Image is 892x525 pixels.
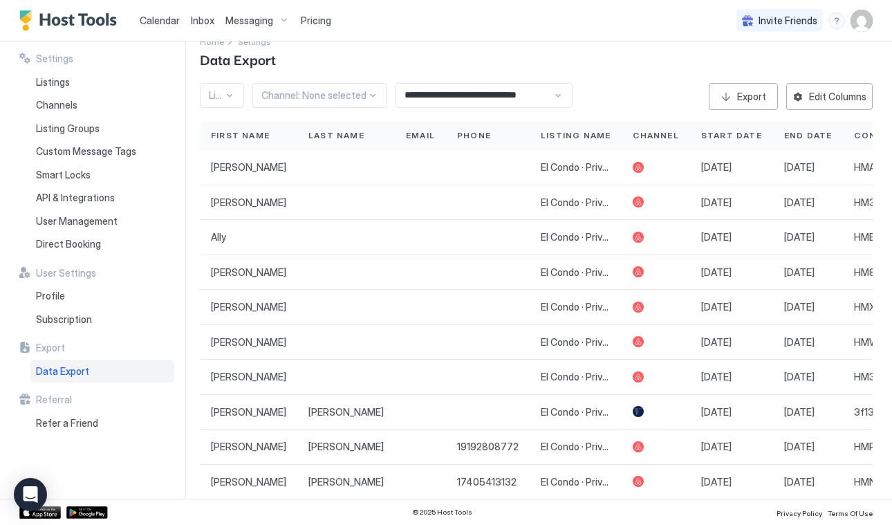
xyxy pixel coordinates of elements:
span: Start Date [701,129,762,142]
a: Direct Booking [30,232,174,256]
span: [DATE] [701,266,732,279]
span: Custom Message Tags [36,145,136,158]
button: Export [709,83,778,110]
span: [DATE] [701,476,732,488]
span: [PERSON_NAME] [308,476,384,488]
span: Settings [36,53,73,65]
span: [DATE] [784,336,815,349]
a: Privacy Policy [777,505,822,519]
a: Channels [30,93,174,117]
div: User profile [851,10,873,32]
button: Edit Columns [786,83,873,110]
a: User Management [30,210,174,233]
a: Terms Of Use [828,505,873,519]
span: API & Integrations [36,192,115,204]
span: [DATE] [701,231,732,243]
span: EI Condo · Private Balcony with Water Views - Sea La Vie! [541,231,611,243]
span: Listings [36,76,70,89]
span: [DATE] [701,441,732,453]
span: First Name [211,129,270,142]
span: Channels [36,99,77,111]
span: EI Condo · Private Balcony with Water Views - Sea La Vie! [541,266,611,279]
span: Pricing [301,15,331,27]
span: EI Condo · Private Balcony with Water Views - Sea La Vie! [541,441,611,453]
span: [DATE] [784,441,815,453]
a: Host Tools Logo [19,10,123,31]
span: [PERSON_NAME] [211,266,286,279]
span: Inbox [191,15,214,26]
span: [PERSON_NAME] [308,406,384,418]
a: Inbox [191,13,214,28]
span: EI Condo · Private Balcony with Water Views - Sea La Vie! [541,196,611,209]
span: Phone [457,129,491,142]
span: [DATE] [701,406,732,418]
span: [DATE] [784,196,815,209]
span: Messaging [225,15,273,27]
span: EI Condo · Private Balcony with Water Views - Sea La Vie! [541,371,611,383]
span: Export [36,342,65,354]
span: [DATE] [784,231,815,243]
span: [DATE] [784,371,815,383]
span: [DATE] [701,371,732,383]
a: Google Play Store [66,506,108,519]
span: [PERSON_NAME] [211,301,286,313]
span: [DATE] [701,301,732,313]
span: Profile [36,290,65,302]
a: API & Integrations [30,186,174,210]
span: Refer a Friend [36,417,98,430]
span: EI Condo · Private Balcony with Water Views - Sea La Vie! [541,301,611,313]
div: Open Intercom Messenger [14,478,47,511]
a: Profile [30,284,174,308]
span: [DATE] [784,406,815,418]
span: [PERSON_NAME] [211,336,286,349]
span: End Date [784,129,833,142]
span: 17405413132 [457,476,517,488]
span: [PERSON_NAME] [211,476,286,488]
span: EI Condo · Private Balcony with Water Views - Sea La Vie! [541,336,611,349]
span: Listing Groups [36,122,100,135]
a: Subscription [30,308,174,331]
a: Listing Groups [30,117,174,140]
span: Terms Of Use [828,509,873,517]
span: [PERSON_NAME] [308,441,384,453]
span: © 2025 Host Tools [412,508,472,517]
span: Ally [211,231,226,243]
span: [DATE] [784,161,815,174]
span: Smart Locks [36,169,91,181]
span: Data Export [200,48,276,69]
span: User Settings [36,267,96,279]
a: Custom Message Tags [30,140,174,163]
span: [DATE] [701,336,732,349]
span: EI Condo · Private Balcony with Water Views - Sea La Vie! [541,406,611,418]
span: [PERSON_NAME] [211,196,286,209]
span: [DATE] [784,476,815,488]
span: [DATE] [701,196,732,209]
span: Invite Friends [759,15,817,27]
span: [PERSON_NAME] [211,161,286,174]
span: [PERSON_NAME] [211,441,286,453]
a: Data Export [30,360,174,383]
span: Referral [36,394,72,406]
input: Input Field [396,84,552,107]
span: User Management [36,215,118,228]
span: Last Name [308,129,364,142]
span: Data Export [36,365,89,378]
span: [PERSON_NAME] [211,406,286,418]
div: menu [828,12,845,29]
a: Calendar [140,13,180,28]
span: Subscription [36,313,92,326]
span: Settings [238,37,271,47]
a: App Store [19,506,61,519]
span: Home [200,37,224,47]
span: Listing Name [541,129,611,142]
span: 19192808772 [457,441,519,453]
span: [PERSON_NAME] [211,371,286,383]
div: Edit Columns [809,89,866,104]
span: Privacy Policy [777,509,822,517]
span: EI Condo · Private Balcony with Water Views - Sea La Vie! [541,476,611,488]
span: [DATE] [701,161,732,174]
a: Refer a Friend [30,412,174,435]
